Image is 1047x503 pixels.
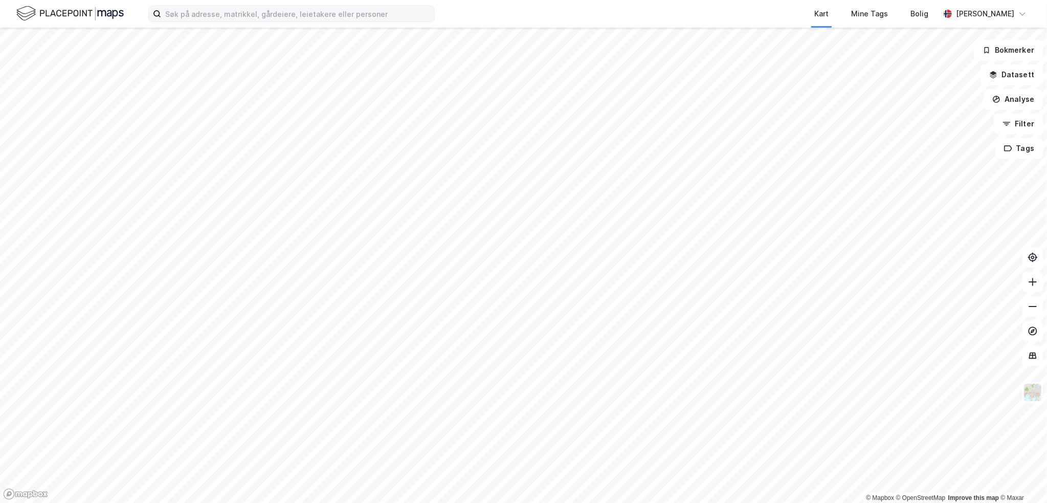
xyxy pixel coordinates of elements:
[851,8,888,20] div: Mine Tags
[995,138,1043,159] button: Tags
[3,488,48,500] a: Mapbox homepage
[866,494,894,501] a: Mapbox
[984,89,1043,110] button: Analyse
[161,6,434,21] input: Søk på adresse, matrikkel, gårdeiere, leietakere eller personer
[996,454,1047,503] div: Kontrollprogram for chat
[896,494,946,501] a: OpenStreetMap
[814,8,829,20] div: Kart
[16,5,124,23] img: logo.f888ab2527a4732fd821a326f86c7f29.svg
[948,494,999,501] a: Improve this map
[956,8,1014,20] div: [PERSON_NAME]
[1023,383,1042,402] img: Z
[910,8,928,20] div: Bolig
[994,114,1043,134] button: Filter
[974,40,1043,60] button: Bokmerker
[981,64,1043,85] button: Datasett
[996,454,1047,503] iframe: Chat Widget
